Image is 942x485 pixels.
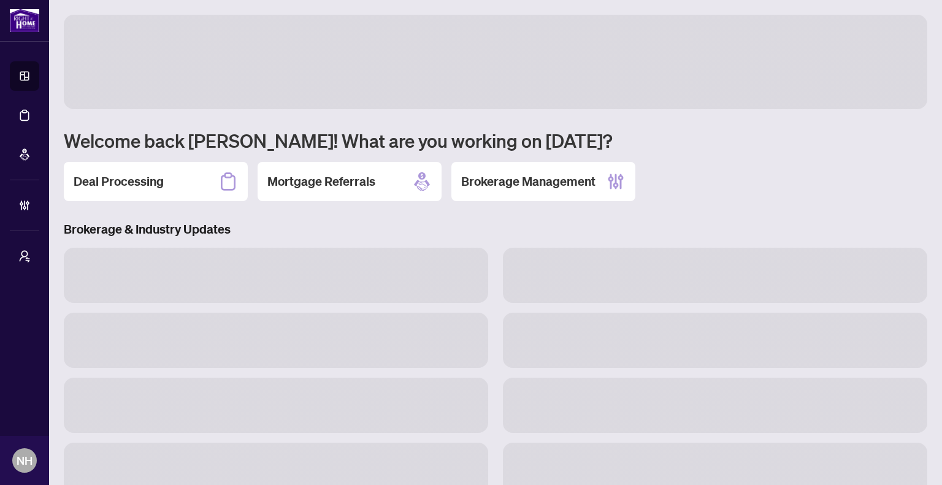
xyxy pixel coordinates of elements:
[64,129,927,152] h1: Welcome back [PERSON_NAME]! What are you working on [DATE]?
[267,173,375,190] h2: Mortgage Referrals
[17,452,33,469] span: NH
[10,9,39,32] img: logo
[18,250,31,262] span: user-switch
[74,173,164,190] h2: Deal Processing
[64,221,927,238] h3: Brokerage & Industry Updates
[461,173,595,190] h2: Brokerage Management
